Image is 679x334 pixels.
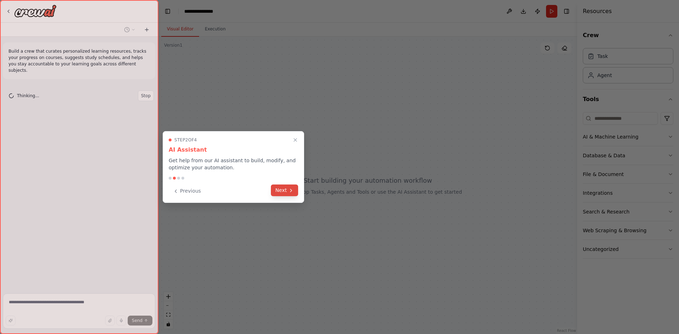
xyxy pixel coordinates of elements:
span: Step 2 of 4 [174,137,197,143]
button: Next [271,184,298,196]
button: Previous [169,185,205,197]
button: Hide left sidebar [163,6,173,16]
h3: AI Assistant [169,146,298,154]
button: Close walkthrough [291,136,300,144]
p: Get help from our AI assistant to build, modify, and optimize your automation. [169,157,298,171]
